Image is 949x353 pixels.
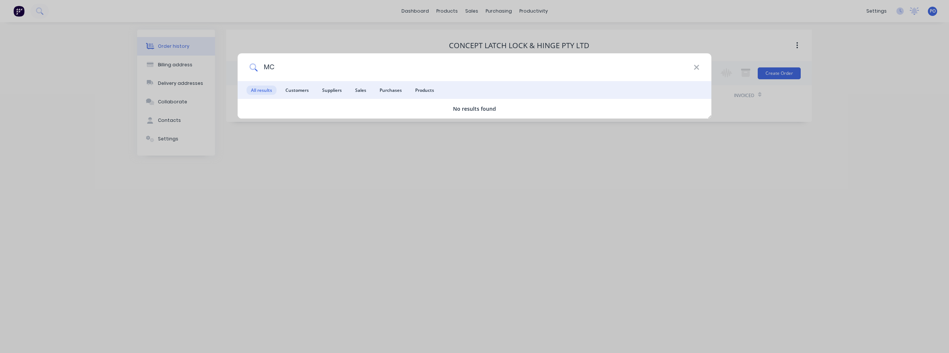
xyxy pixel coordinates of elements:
[351,86,371,95] span: Sales
[375,86,406,95] span: Purchases
[281,86,313,95] span: Customers
[247,86,277,95] span: All results
[258,53,694,81] input: Start typing a customer or supplier name to create a new order...
[411,86,439,95] span: Products
[238,105,711,113] div: No results found
[318,86,346,95] span: Suppliers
